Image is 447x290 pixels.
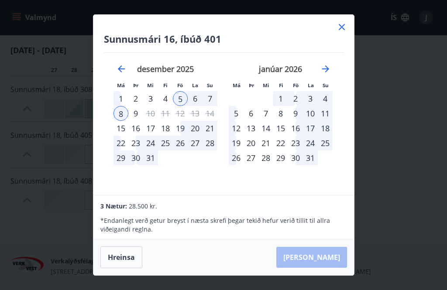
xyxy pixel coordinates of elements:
small: La [192,82,198,89]
td: Choose sunnudagur, 21. desember 2025 as your check-in date. It’s available. [203,121,217,136]
small: Mi [147,82,154,89]
small: Má [233,82,241,89]
td: Choose miðvikudagur, 7. janúar 2026 as your check-in date. It’s available. [258,106,273,121]
div: 23 [288,136,303,150]
div: 25 [158,136,173,150]
td: Choose föstudagur, 19. desember 2025 as your check-in date. It’s available. [173,121,188,136]
td: Choose föstudagur, 9. janúar 2026 as your check-in date. It’s available. [288,106,303,121]
td: Choose þriðjudagur, 2. desember 2025 as your check-in date. It’s available. [128,91,143,106]
td: Choose mánudagur, 5. janúar 2026 as your check-in date. It’s available. [229,106,244,121]
td: Choose föstudagur, 30. janúar 2026 as your check-in date. It’s available. [288,150,303,165]
td: Choose miðvikudagur, 28. janúar 2026 as your check-in date. It’s available. [258,150,273,165]
td: Choose fimmtudagur, 18. desember 2025 as your check-in date. It’s available. [158,121,173,136]
td: Choose mánudagur, 1. desember 2025 as your check-in date. It’s available. [113,91,128,106]
td: Choose mánudagur, 19. janúar 2026 as your check-in date. It’s available. [229,136,244,150]
div: 26 [229,150,244,165]
div: 21 [258,136,273,150]
small: Fö [293,82,299,89]
div: 17 [143,121,158,136]
small: Fi [163,82,168,89]
small: Má [117,82,125,89]
td: Choose þriðjudagur, 27. janúar 2026 as your check-in date. It’s available. [244,150,258,165]
td: Choose föstudagur, 26. desember 2025 as your check-in date. It’s available. [173,136,188,150]
td: Choose fimmtudagur, 1. janúar 2026 as your check-in date. It’s available. [273,91,288,106]
button: Hreinsa [100,246,142,268]
td: Choose miðvikudagur, 24. desember 2025 as your check-in date. It’s available. [143,136,158,150]
div: 13 [244,121,258,136]
td: Choose miðvikudagur, 31. desember 2025 as your check-in date. It’s available. [143,150,158,165]
td: Not available. fimmtudagur, 11. desember 2025 [158,106,173,121]
div: 27 [244,150,258,165]
div: 6 [188,91,203,106]
div: 3 [143,91,158,106]
div: 20 [244,136,258,150]
div: 14 [258,121,273,136]
div: Move forward to switch to the next month. [320,64,331,74]
div: 28 [258,150,273,165]
td: Choose fimmtudagur, 22. janúar 2026 as your check-in date. It’s available. [273,136,288,150]
td: Choose þriðjudagur, 13. janúar 2026 as your check-in date. It’s available. [244,121,258,136]
td: Choose þriðjudagur, 20. janúar 2026 as your check-in date. It’s available. [244,136,258,150]
td: Choose föstudagur, 2. janúar 2026 as your check-in date. It’s available. [288,91,303,106]
small: Su [207,82,213,89]
td: Choose fimmtudagur, 15. janúar 2026 as your check-in date. It’s available. [273,121,288,136]
div: 19 [229,136,244,150]
div: 9 [288,106,303,121]
td: Choose fimmtudagur, 8. janúar 2026 as your check-in date. It’s available. [273,106,288,121]
td: Choose þriðjudagur, 16. desember 2025 as your check-in date. It’s available. [128,121,143,136]
div: 28 [203,136,217,150]
div: 23 [128,136,143,150]
div: 4 [318,91,333,106]
div: 29 [113,150,128,165]
div: 18 [318,121,333,136]
td: Choose fimmtudagur, 25. desember 2025 as your check-in date. It’s available. [158,136,173,150]
div: 25 [318,136,333,150]
td: Selected. laugardagur, 6. desember 2025 [188,91,203,106]
div: 5 [229,106,244,121]
div: 29 [273,150,288,165]
div: Aðeins innritun í boði [113,121,128,136]
div: 22 [273,136,288,150]
div: 2 [128,91,143,106]
div: 24 [303,136,318,150]
div: 30 [288,150,303,165]
td: Choose föstudagur, 16. janúar 2026 as your check-in date. It’s available. [288,121,303,136]
td: Choose laugardagur, 10. janúar 2026 as your check-in date. It’s available. [303,106,318,121]
div: 7 [258,106,273,121]
div: 1 [113,91,128,106]
div: 31 [143,150,158,165]
td: Choose þriðjudagur, 6. janúar 2026 as your check-in date. It’s available. [244,106,258,121]
td: Choose miðvikudagur, 21. janúar 2026 as your check-in date. It’s available. [258,136,273,150]
small: Mi [263,82,269,89]
small: La [308,82,314,89]
td: Choose mánudagur, 26. janúar 2026 as your check-in date. It’s available. [229,150,244,165]
div: 8 [113,106,128,121]
div: 10 [303,106,318,121]
small: Su [323,82,329,89]
td: Selected as end date. mánudagur, 8. desember 2025 [113,106,128,121]
strong: desember 2025 [137,64,194,74]
span: 28.500 kr. [129,202,157,210]
td: Choose miðvikudagur, 17. desember 2025 as your check-in date. It’s available. [143,121,158,136]
p: * Endanlegt verð getur breyst í næsta skrefi þegar tekið hefur verið tillit til allra viðeigandi ... [100,216,347,234]
td: Choose þriðjudagur, 9. desember 2025 as your check-in date. It’s available. [128,106,143,121]
td: Selected as start date. föstudagur, 5. desember 2025 [173,91,188,106]
td: Choose þriðjudagur, 23. desember 2025 as your check-in date. It’s available. [128,136,143,150]
td: Choose laugardagur, 27. desember 2025 as your check-in date. It’s available. [188,136,203,150]
td: Not available. laugardagur, 13. desember 2025 [188,106,203,121]
td: Choose sunnudagur, 25. janúar 2026 as your check-in date. It’s available. [318,136,333,150]
td: Selected. sunnudagur, 7. desember 2025 [203,91,217,106]
td: Choose fimmtudagur, 29. janúar 2026 as your check-in date. It’s available. [273,150,288,165]
div: 31 [303,150,318,165]
div: Calendar [104,53,344,184]
td: Choose sunnudagur, 11. janúar 2026 as your check-in date. It’s available. [318,106,333,121]
td: Choose þriðjudagur, 30. desember 2025 as your check-in date. It’s available. [128,150,143,165]
td: Choose mánudagur, 15. desember 2025 as your check-in date. It’s available. [113,121,128,136]
div: 21 [203,121,217,136]
td: Choose sunnudagur, 4. janúar 2026 as your check-in date. It’s available. [318,91,333,106]
div: 18 [158,121,173,136]
div: 17 [303,121,318,136]
div: 30 [128,150,143,165]
h4: Sunnusmári 16, íbúð 401 [104,32,344,45]
td: Choose mánudagur, 29. desember 2025 as your check-in date. It’s available. [113,150,128,165]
